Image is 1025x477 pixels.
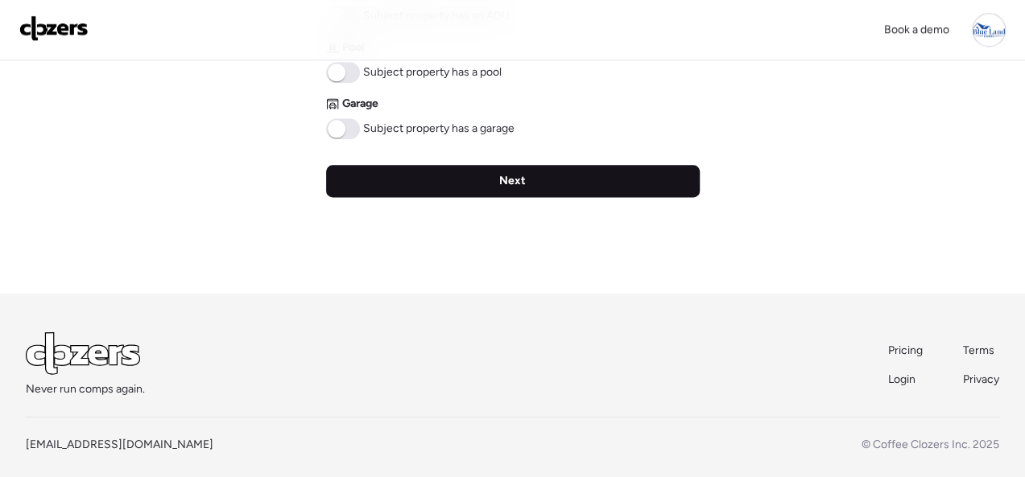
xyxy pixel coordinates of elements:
a: Terms [963,343,999,359]
span: Login [888,372,915,386]
a: Privacy [963,372,999,388]
span: Subject property has a pool [363,64,502,80]
a: [EMAIL_ADDRESS][DOMAIN_NAME] [26,438,213,451]
span: Book a demo [884,23,949,36]
a: Pricing [888,343,924,359]
span: Garage [342,96,378,112]
span: Never run comps again. [26,381,145,397]
img: Logo [19,15,89,41]
span: Next [499,173,526,189]
a: Login [888,372,924,388]
span: © Coffee Clozers Inc. 2025 [862,438,999,451]
span: Terms [963,343,994,357]
img: Logo Light [26,332,140,375]
span: Subject property has a garage [363,121,515,137]
span: Pricing [888,343,923,357]
span: Privacy [963,372,999,386]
